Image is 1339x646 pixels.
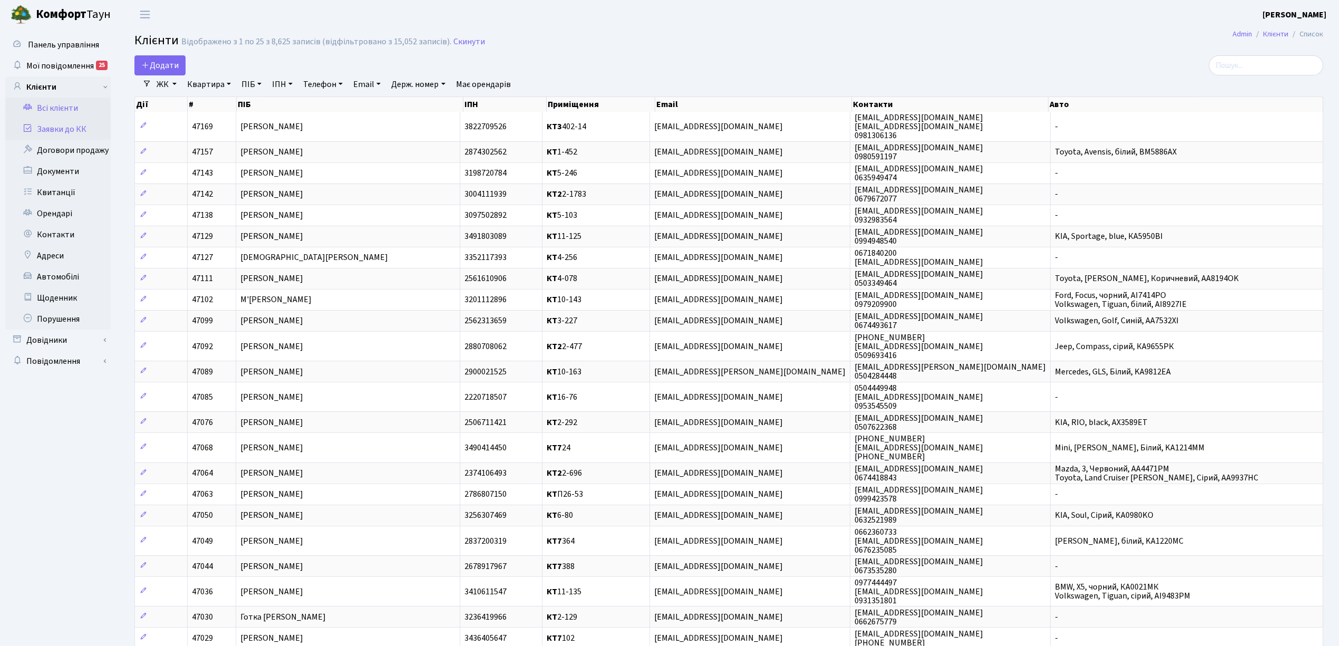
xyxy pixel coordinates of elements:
span: [EMAIL_ADDRESS][DOMAIN_NAME] [654,231,783,243]
span: [EMAIL_ADDRESS][DOMAIN_NAME] [654,586,783,597]
span: 2374106493 [464,468,507,479]
span: 402-14 [547,121,586,132]
span: 47143 [192,168,213,179]
span: 2-696 [547,468,582,479]
span: 2561610906 [464,273,507,285]
span: 2786807150 [464,489,507,500]
span: [PERSON_NAME] [240,510,303,522]
span: 2506711421 [464,417,507,428]
span: 47029 [192,632,213,644]
span: 47063 [192,489,213,500]
a: Додати [134,55,186,75]
a: Квартира [183,75,235,93]
span: 3-227 [547,315,577,327]
span: [EMAIL_ADDRESS][DOMAIN_NAME] 0999423578 [855,484,983,505]
a: ПІБ [237,75,266,93]
b: Комфорт [36,6,86,23]
b: КТ [547,611,557,623]
span: 4-078 [547,273,577,285]
span: 47089 [192,366,213,378]
span: [PERSON_NAME] [240,417,303,428]
span: 6-80 [547,510,573,522]
img: logo.png [11,4,32,25]
span: [EMAIL_ADDRESS][PERSON_NAME][DOMAIN_NAME] [654,366,846,378]
li: Список [1288,28,1323,40]
span: 3822709526 [464,121,507,132]
span: KIA, Soul, Сірий, KA0980KO [1055,510,1153,522]
span: [PHONE_NUMBER] [EMAIL_ADDRESS][DOMAIN_NAME] [PHONE_NUMBER] [855,433,983,462]
span: [EMAIL_ADDRESS][DOMAIN_NAME] [654,561,783,572]
span: 2-129 [547,611,577,623]
b: КТ7 [547,442,562,454]
span: Мої повідомлення [26,60,94,72]
a: ІПН [268,75,297,93]
span: 4-256 [547,252,577,264]
a: Повідомлення [5,351,111,372]
span: М'[PERSON_NAME] [240,294,312,306]
span: Клієнти [134,31,179,50]
span: - [1055,391,1058,403]
span: 10-143 [547,294,581,306]
span: 0504449948 [EMAIL_ADDRESS][DOMAIN_NAME] 0953545509 [855,382,983,412]
a: Телефон [299,75,347,93]
span: 47129 [192,231,213,243]
span: 24 [547,442,570,454]
span: 11-135 [547,586,581,597]
span: 16-76 [547,391,577,403]
span: [EMAIL_ADDRESS][DOMAIN_NAME] [654,315,783,327]
b: КТ [547,231,557,243]
b: КТ2 [547,341,562,352]
span: - [1055,561,1058,572]
span: [EMAIL_ADDRESS][DOMAIN_NAME] [654,510,783,522]
a: Договори продажу [5,140,111,161]
span: 47085 [192,391,213,403]
span: 2874302562 [464,147,507,158]
span: Таун [36,6,111,24]
span: 3436405647 [464,632,507,644]
a: Клієнти [1263,28,1288,40]
span: 388 [547,561,575,572]
span: 2837200319 [464,535,507,547]
span: 364 [547,535,575,547]
span: KIA, RIO, black, AX3589ET [1055,417,1148,428]
a: Держ. номер [387,75,449,93]
span: [EMAIL_ADDRESS][PERSON_NAME][DOMAIN_NAME] 0504284448 [855,361,1046,382]
span: Mercedes, GLS, Білий, KA9812EA [1055,366,1171,378]
a: ЖК [152,75,181,93]
span: 3490414450 [464,442,507,454]
span: 2678917967 [464,561,507,572]
b: КТ2 [547,189,562,200]
span: [EMAIL_ADDRESS][DOMAIN_NAME] 0674493617 [855,311,983,331]
span: [PERSON_NAME] [240,168,303,179]
span: [PERSON_NAME] [240,586,303,597]
span: 3236419966 [464,611,507,623]
span: Jeep, Compass, сірий, КА9655РК [1055,341,1174,352]
span: [EMAIL_ADDRESS][DOMAIN_NAME] [654,273,783,285]
span: Готка [PERSON_NAME] [240,611,326,623]
span: 2900021525 [464,366,507,378]
span: [PERSON_NAME] [240,468,303,479]
th: Приміщення [547,97,656,112]
span: 47138 [192,210,213,221]
span: [PERSON_NAME] [240,231,303,243]
span: 2562313659 [464,315,507,327]
div: 25 [96,61,108,70]
a: Панель управління [5,34,111,55]
b: КТ [547,391,557,403]
span: [EMAIL_ADDRESS][DOMAIN_NAME] 0635949474 [855,163,983,184]
b: КТ [547,168,557,179]
span: [PERSON_NAME] [240,391,303,403]
b: КТ [547,252,557,264]
span: - [1055,611,1058,623]
span: [EMAIL_ADDRESS][DOMAIN_NAME] 0932983564 [855,205,983,226]
span: [EMAIL_ADDRESS][DOMAIN_NAME] 0679672077 [855,184,983,205]
span: 47102 [192,294,213,306]
a: Контакти [5,224,111,245]
span: 3352117393 [464,252,507,264]
span: 3256307469 [464,510,507,522]
span: 47030 [192,611,213,623]
b: КТ [547,210,557,221]
span: [PERSON_NAME] [240,273,303,285]
a: Адреси [5,245,111,266]
span: 47169 [192,121,213,132]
